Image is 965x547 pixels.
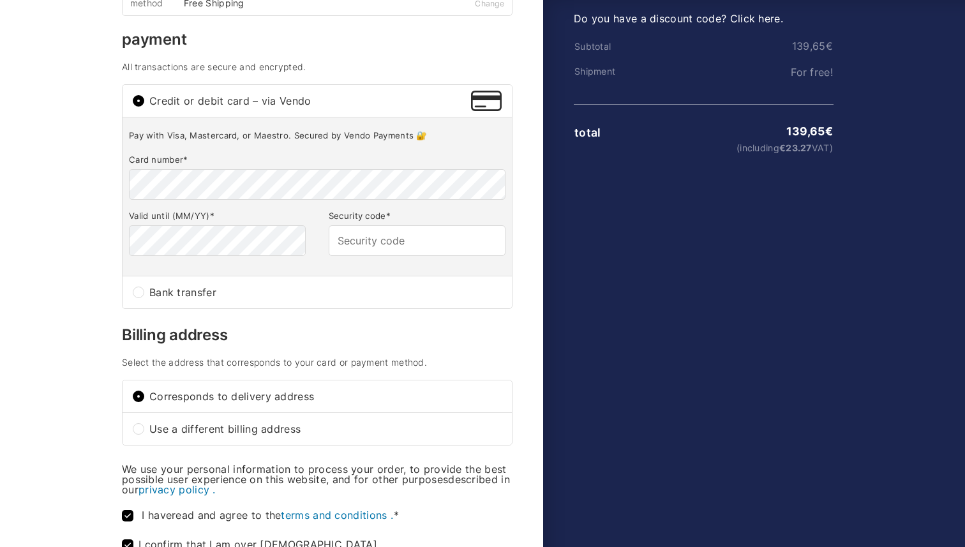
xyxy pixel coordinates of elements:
font: total [574,126,601,139]
font: described in our [122,473,510,496]
font: Shipment [574,66,615,77]
font: € [779,142,786,153]
font: € [825,124,833,138]
font: Bank transfer [149,286,216,299]
font: Use a different billing address [149,423,301,435]
font: Pay with Visa, Mastercard, or Maestro. Secured by Vendo Payments 🔐 [129,130,427,140]
font: Corresponds to delivery address [149,390,314,403]
font: payment [122,30,186,49]
font: Select the address that corresponds to your card or payment method. [122,357,427,368]
font: We use your personal information to process your order, to provide the best possible user experie... [122,463,507,486]
font: VAT) [812,142,833,153]
font: Billing address [122,326,227,344]
font: Credit or debit card – via Vendo [149,94,311,107]
font: (including [737,142,779,153]
a: Do you have a discount code? Click here. [574,12,783,25]
font: 139,65 [792,40,826,52]
a: terms and conditions . [281,509,393,521]
font: 23.27 [786,142,812,153]
img: Credit or debit card – via Vendo [471,91,502,111]
font: I have [142,509,172,521]
font: Subtotal [574,41,611,52]
font: read and agree to the [172,509,281,521]
font: € [826,40,833,52]
font: Valid until (MM/YY) [129,211,210,221]
font: Card number [129,154,183,165]
input: Security code [329,225,505,256]
font: All transactions are secure and encrypted. [122,61,306,72]
a: privacy policy . [138,483,216,496]
font: Security code [329,211,386,221]
font: For free! [791,65,833,78]
input: I haveread and agree to theterms and conditions . [122,510,133,521]
font: 139,65 [786,124,825,138]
